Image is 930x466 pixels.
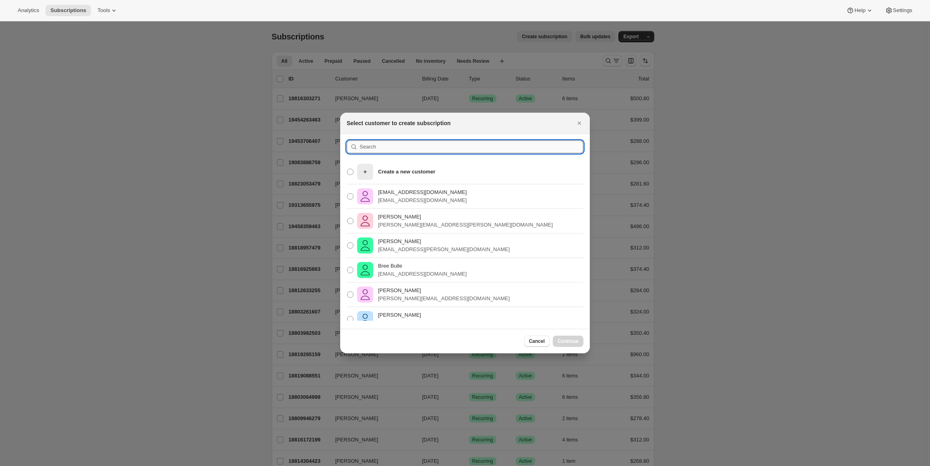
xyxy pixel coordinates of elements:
p: Bree Bulle [378,262,467,270]
span: Cancel [529,338,545,344]
button: Subscriptions [45,5,91,16]
span: Help [854,7,865,14]
p: [PERSON_NAME] [378,237,510,245]
button: Tools [93,5,123,16]
button: Settings [880,5,917,16]
p: [EMAIL_ADDRESS][DOMAIN_NAME] [378,270,467,278]
p: [PERSON_NAME][EMAIL_ADDRESS][DOMAIN_NAME] [378,295,510,303]
p: Create a new customer [378,168,435,176]
h2: Select customer to create subscription [347,119,451,127]
p: [PERSON_NAME][EMAIL_ADDRESS][PERSON_NAME][DOMAIN_NAME] [378,221,553,229]
p: [EMAIL_ADDRESS][DOMAIN_NAME] [378,188,467,196]
span: Analytics [18,7,39,14]
p: [EMAIL_ADDRESS][PERSON_NAME][DOMAIN_NAME] [378,245,510,254]
button: Cancel [524,336,550,347]
span: Subscriptions [50,7,86,14]
button: Help [841,5,878,16]
p: [EMAIL_ADDRESS][DOMAIN_NAME] [378,319,467,327]
p: [EMAIL_ADDRESS][DOMAIN_NAME] [378,196,467,204]
button: Analytics [13,5,44,16]
button: Close [574,118,585,129]
p: [PERSON_NAME] [378,311,467,319]
input: Search [360,140,583,153]
p: [PERSON_NAME] [378,287,510,295]
p: [PERSON_NAME] [378,213,553,221]
span: Tools [97,7,110,14]
span: Settings [893,7,912,14]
